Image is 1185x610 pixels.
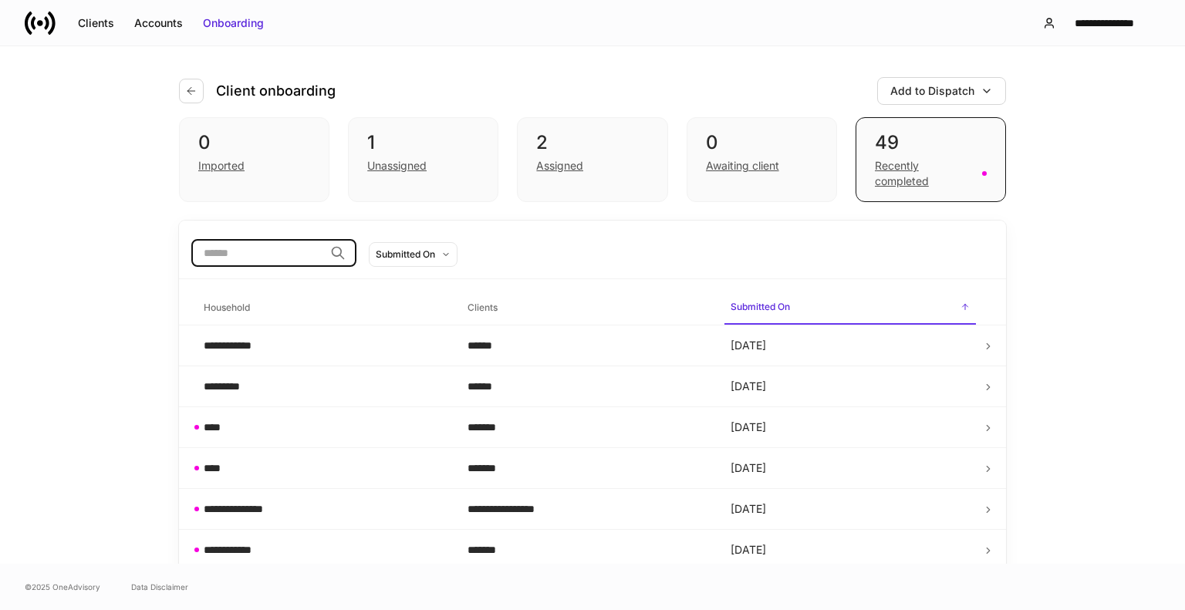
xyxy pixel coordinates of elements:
[706,130,818,155] div: 0
[348,117,498,202] div: 1Unassigned
[78,15,114,31] div: Clients
[536,130,648,155] div: 2
[718,325,982,366] td: [DATE]
[718,489,982,530] td: [DATE]
[179,117,329,202] div: 0Imported
[198,130,310,155] div: 0
[536,158,583,174] div: Assigned
[706,158,779,174] div: Awaiting client
[718,448,982,489] td: [DATE]
[193,11,274,35] button: Onboarding
[731,299,790,314] h6: Submitted On
[216,82,336,100] h4: Client onboarding
[718,407,982,448] td: [DATE]
[687,117,837,202] div: 0Awaiting client
[890,83,974,99] div: Add to Dispatch
[367,158,427,174] div: Unassigned
[856,117,1006,202] div: 49Recently completed
[198,158,245,174] div: Imported
[724,292,976,325] span: Submitted On
[718,530,982,571] td: [DATE]
[131,581,188,593] a: Data Disclaimer
[367,130,479,155] div: 1
[517,117,667,202] div: 2Assigned
[124,11,193,35] button: Accounts
[376,247,435,261] div: Submitted On
[197,292,449,324] span: Household
[204,300,250,315] h6: Household
[718,366,982,407] td: [DATE]
[875,158,973,189] div: Recently completed
[875,130,987,155] div: 49
[68,11,124,35] button: Clients
[203,15,264,31] div: Onboarding
[134,15,183,31] div: Accounts
[468,300,498,315] h6: Clients
[369,242,457,267] button: Submitted On
[877,77,1006,105] button: Add to Dispatch
[25,581,100,593] span: © 2025 OneAdvisory
[461,292,713,324] span: Clients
